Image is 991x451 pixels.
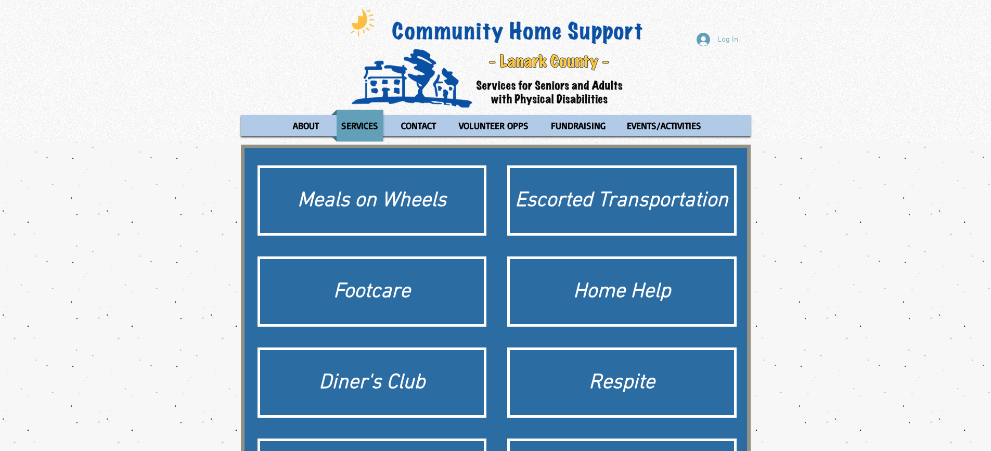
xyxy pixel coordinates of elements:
div: Diner's Club [265,368,479,397]
div: Escorted Transportation [515,186,729,215]
a: SERVICES [331,110,388,141]
nav: Site [241,110,751,141]
div: Home Help [515,277,729,306]
button: Log In [689,30,745,49]
div: Respite [515,368,729,397]
a: ABOUT [282,110,329,141]
a: Footcare [258,256,487,327]
a: FUNDRAISING [541,110,614,141]
a: EVENTS/ACTIVITIES [617,110,711,141]
p: SERVICES [337,110,383,141]
a: Diner's Club [258,347,487,418]
p: EVENTS/ACTIVITIES [622,110,706,141]
div: Meals on Wheels [265,186,479,215]
p: CONTACT [396,110,441,141]
p: FUNDRAISING [546,110,610,141]
a: Meals on Wheels [258,165,487,236]
span: Log In [714,34,742,45]
div: Footcare [265,277,479,306]
a: Escorted Transportation [507,165,737,236]
p: VOLUNTEER OPPS [454,110,533,141]
p: ABOUT [288,110,324,141]
a: Home Help [507,256,737,327]
a: VOLUNTEER OPPS [449,110,538,141]
a: Respite [507,347,737,418]
a: CONTACT [391,110,446,141]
